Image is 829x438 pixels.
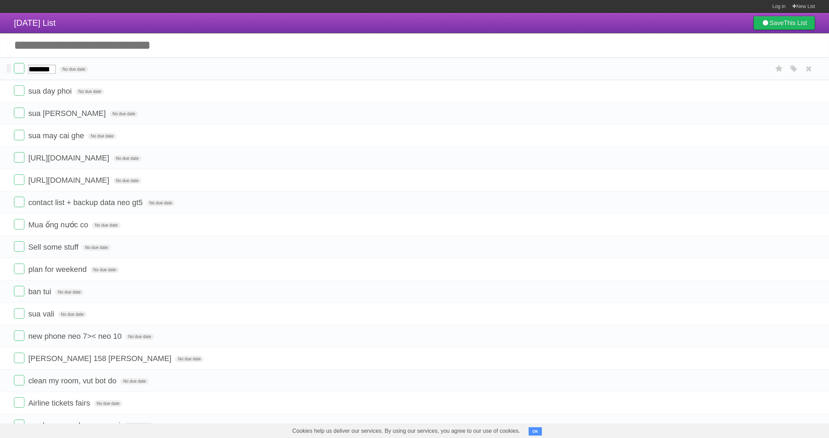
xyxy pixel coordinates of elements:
[14,152,24,163] label: Done
[28,109,108,118] span: sua [PERSON_NAME]
[28,354,173,363] span: [PERSON_NAME] 158 [PERSON_NAME]
[28,243,80,251] span: Sell some stuff
[14,286,24,296] label: Done
[14,63,24,73] label: Done
[28,310,56,318] span: sua vali
[28,87,74,95] span: sua day phoi
[14,420,24,430] label: Done
[175,356,204,362] span: No due date
[28,198,144,207] span: contact list + backup data neo gt5
[58,311,86,318] span: No due date
[28,131,86,140] span: sua may cai ghe
[14,18,56,28] span: [DATE] List
[14,264,24,274] label: Done
[120,378,148,384] span: No due date
[82,244,110,251] span: No due date
[14,130,24,140] label: Done
[28,399,92,407] span: Airline tickets fairs
[55,289,83,295] span: No due date
[125,334,154,340] span: No due date
[92,222,120,228] span: No due date
[14,197,24,207] label: Done
[60,66,88,72] span: No due date
[773,63,786,75] label: Star task
[14,375,24,385] label: Done
[113,155,141,162] span: No due date
[28,421,122,430] span: sua hoac mua bep gas moi
[14,174,24,185] label: Done
[14,241,24,252] label: Done
[113,178,141,184] span: No due date
[147,200,175,206] span: No due date
[529,427,542,436] button: OK
[14,108,24,118] label: Done
[91,267,119,273] span: No due date
[14,85,24,96] label: Done
[88,133,116,139] span: No due date
[28,332,123,341] span: new phone neo 7>< neo 10
[124,423,152,429] span: No due date
[28,265,89,274] span: plan for weekend
[14,353,24,363] label: Done
[28,176,111,185] span: [URL][DOMAIN_NAME]
[784,19,807,26] b: This List
[28,287,53,296] span: ban tui
[110,111,138,117] span: No due date
[285,424,527,438] span: Cookies help us deliver our services. By using our services, you agree to our use of cookies.
[28,220,90,229] span: Mua ống nước co
[76,88,104,95] span: No due date
[28,376,118,385] span: clean my room, vut bot do
[753,16,815,30] a: SaveThis List
[14,397,24,408] label: Done
[14,219,24,229] label: Done
[14,330,24,341] label: Done
[28,154,111,162] span: [URL][DOMAIN_NAME]
[14,308,24,319] label: Done
[94,400,122,407] span: No due date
